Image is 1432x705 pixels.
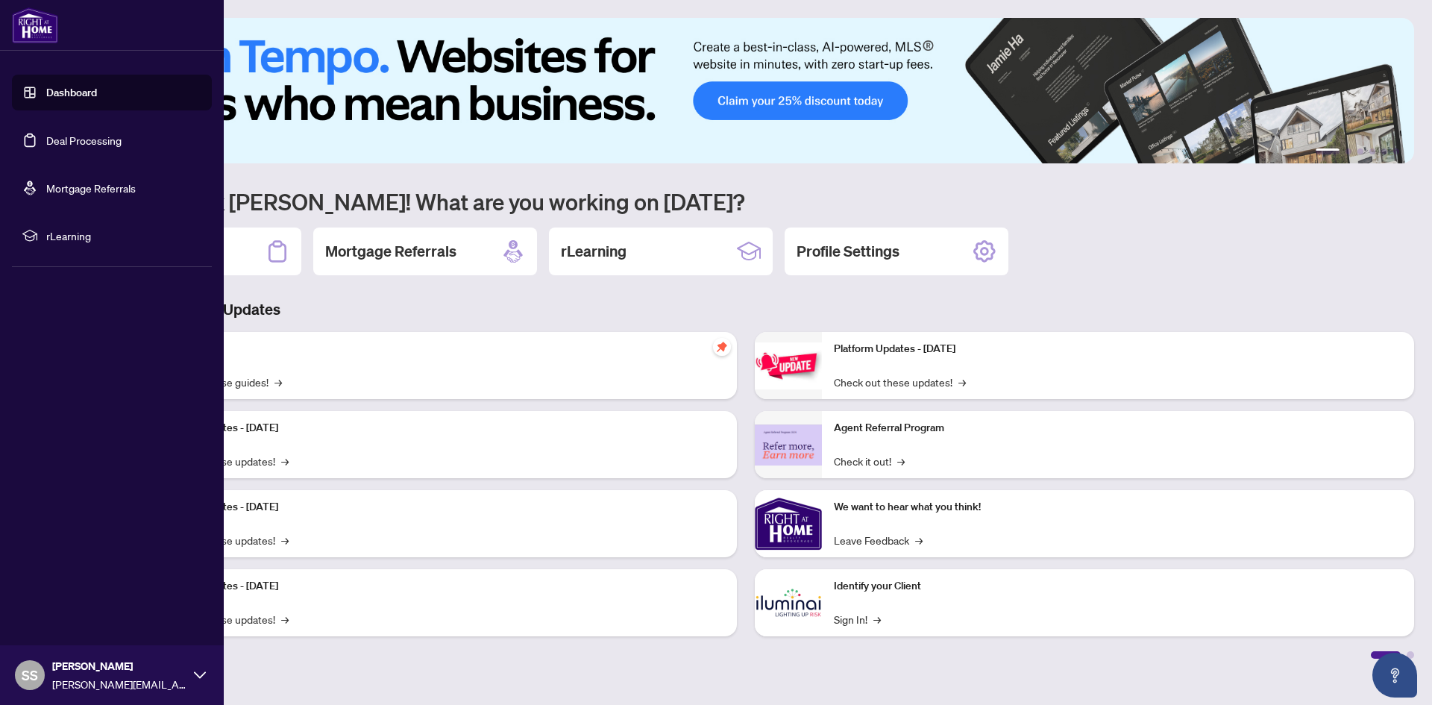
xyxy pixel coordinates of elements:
[915,532,923,548] span: →
[1393,148,1399,154] button: 6
[274,374,282,390] span: →
[1369,148,1375,154] button: 4
[834,499,1402,516] p: We want to hear what you think!
[834,453,905,469] a: Check it out!→
[157,578,725,595] p: Platform Updates - [DATE]
[22,665,38,686] span: SS
[157,341,725,357] p: Self-Help
[1372,653,1417,698] button: Open asap
[873,611,881,627] span: →
[834,532,923,548] a: Leave Feedback→
[797,241,899,262] h2: Profile Settings
[897,453,905,469] span: →
[46,181,136,195] a: Mortgage Referrals
[78,18,1414,163] img: Slide 0
[834,420,1402,436] p: Agent Referral Program
[834,578,1402,595] p: Identify your Client
[157,420,725,436] p: Platform Updates - [DATE]
[46,134,122,147] a: Deal Processing
[1345,148,1351,154] button: 2
[281,611,289,627] span: →
[281,453,289,469] span: →
[1316,148,1340,154] button: 1
[834,374,966,390] a: Check out these updates!→
[713,338,731,356] span: pushpin
[1381,148,1387,154] button: 5
[755,342,822,389] img: Platform Updates - June 23, 2025
[325,241,456,262] h2: Mortgage Referrals
[52,676,186,692] span: [PERSON_NAME][EMAIL_ADDRESS][PERSON_NAME][DOMAIN_NAME]
[755,569,822,636] img: Identify your Client
[157,499,725,516] p: Platform Updates - [DATE]
[281,532,289,548] span: →
[78,299,1414,320] h3: Brokerage & Industry Updates
[958,374,966,390] span: →
[12,7,58,43] img: logo
[78,187,1414,216] h1: Welcome back [PERSON_NAME]! What are you working on [DATE]?
[755,424,822,466] img: Agent Referral Program
[561,241,626,262] h2: rLearning
[834,341,1402,357] p: Platform Updates - [DATE]
[52,658,186,674] span: [PERSON_NAME]
[1357,148,1363,154] button: 3
[834,611,881,627] a: Sign In!→
[46,228,201,244] span: rLearning
[46,86,97,99] a: Dashboard
[755,490,822,557] img: We want to hear what you think!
